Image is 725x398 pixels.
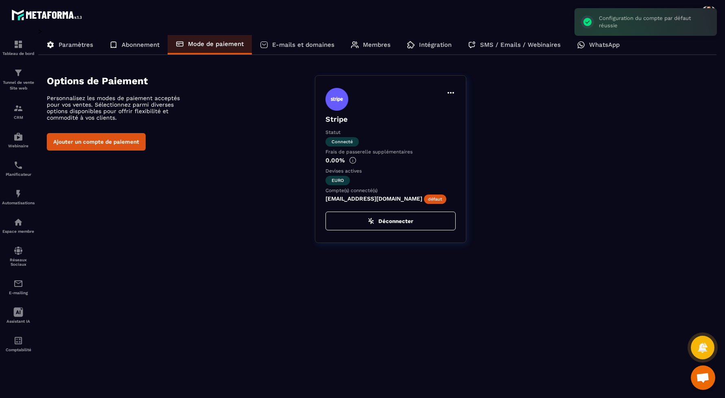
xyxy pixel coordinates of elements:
div: > [38,27,717,255]
p: Compte(s) connecté(s) [325,188,456,193]
a: accountantaccountantComptabilité [2,330,35,358]
img: social-network [13,246,23,256]
p: Membres [363,41,391,48]
a: emailemailE-mailing [2,273,35,301]
img: logo [11,7,85,22]
a: automationsautomationsAutomatisations [2,183,35,211]
p: Automatisations [2,201,35,205]
p: Mode de paiement [188,40,244,48]
p: Frais de passerelle supplémentaires [325,149,456,155]
p: Espace membre [2,229,35,234]
p: Planificateur [2,172,35,177]
p: Statut [325,129,456,135]
img: stripe.9bed737a.svg [325,88,348,111]
a: Assistant IA [2,301,35,330]
p: Réseaux Sociaux [2,258,35,267]
a: social-networksocial-networkRéseaux Sociaux [2,240,35,273]
p: Webinaire [2,144,35,148]
img: scheduler [13,160,23,170]
p: 0.00% [325,157,456,164]
button: Ajouter un compte de paiement [47,133,146,151]
p: Abonnement [122,41,159,48]
p: Assistant IA [2,319,35,324]
p: E-mails et domaines [272,41,334,48]
img: formation [13,39,23,49]
p: Stripe [325,115,456,123]
img: automations [13,189,23,199]
img: formation [13,68,23,78]
span: défaut [424,195,446,204]
img: zap-off.84e09383.svg [368,218,374,224]
div: Ouvrir le chat [691,365,715,390]
img: automations [13,132,23,142]
img: accountant [13,336,23,346]
a: formationformationTableau de bord [2,33,35,62]
p: Devises actives [325,168,456,174]
p: Personnalisez les modes de paiement acceptés pour vos ventes. Sélectionnez parmi diverses options... [47,95,189,121]
a: automationsautomationsEspace membre [2,211,35,240]
span: Connecté [325,137,359,147]
p: E-mailing [2,291,35,295]
p: Paramètres [59,41,93,48]
button: Déconnecter [325,212,456,230]
img: automations [13,217,23,227]
p: WhatsApp [589,41,620,48]
a: schedulerschedulerPlanificateur [2,154,35,183]
p: [EMAIL_ADDRESS][DOMAIN_NAME] [325,195,456,203]
p: Intégration [419,41,452,48]
img: email [13,279,23,289]
p: SMS / Emails / Webinaires [480,41,561,48]
p: Comptabilité [2,348,35,352]
a: formationformationTunnel de vente Site web [2,62,35,97]
p: Tableau de bord [2,51,35,56]
h4: Options de Paiement [47,75,315,87]
p: Tunnel de vente Site web [2,80,35,91]
a: formationformationCRM [2,97,35,126]
p: CRM [2,115,35,120]
a: automationsautomationsWebinaire [2,126,35,154]
img: info-gr.5499bf25.svg [349,157,356,164]
span: euro [325,176,350,185]
img: formation [13,103,23,113]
